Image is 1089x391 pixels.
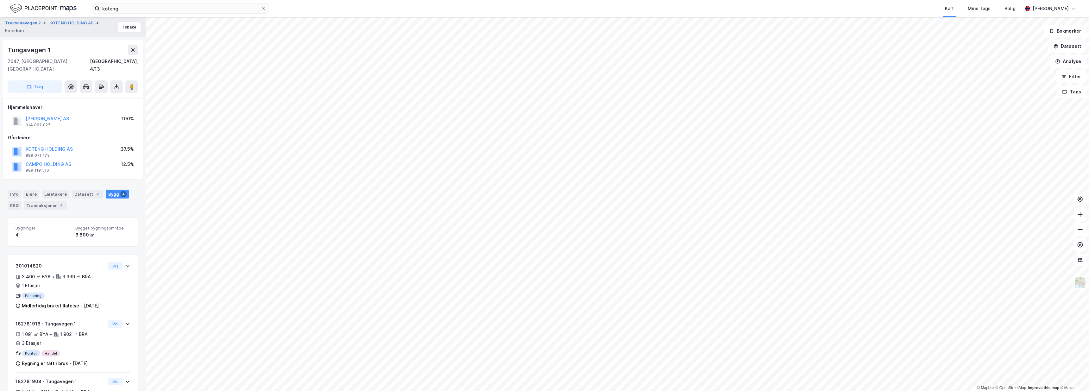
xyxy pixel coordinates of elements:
div: Datasett [72,190,103,199]
div: 301014820 [16,262,106,270]
button: Tilbake [118,22,141,32]
div: Tungavegen 1 [8,45,52,55]
div: 182781916 - Tungavegen 1 [16,320,106,328]
div: 1 091 ㎡ BYA [22,331,48,338]
div: ESG [8,201,21,210]
img: Z [1074,277,1086,289]
div: 1 Etasjer [22,282,40,289]
div: Kontrollprogram for chat [1057,361,1089,391]
button: KOTENG HOLDING AS [49,20,95,26]
div: 4 [16,231,70,239]
a: Improve this map [1028,386,1059,390]
div: [PERSON_NAME] [1033,5,1069,12]
div: 100% [122,115,134,123]
div: 182781908 - Tungavegen 1 [16,378,106,385]
div: • [52,274,54,279]
button: Vis [108,262,123,270]
div: 989 119 516 [26,168,49,173]
span: Bygget bygningsområde [75,225,130,231]
div: 3 400 ㎡ BYA [22,273,51,281]
span: Bygninger [16,225,70,231]
div: 1 902 ㎡ BRA [60,331,88,338]
button: Tag [8,80,62,93]
div: Transaksjoner [24,201,67,210]
button: Vis [108,320,123,328]
button: Travbanevegen 2 [5,20,42,26]
div: • [50,332,52,337]
div: 4 [120,191,127,197]
div: Bolig [1004,5,1016,12]
button: Bokmerker [1044,25,1086,37]
div: Eiendom [5,27,24,35]
button: Vis [108,378,123,385]
div: Bygg [106,190,129,199]
div: Bygning er tatt i bruk - [DATE] [22,360,88,367]
iframe: Chat Widget [1057,361,1089,391]
div: 7047, [GEOGRAPHIC_DATA], [GEOGRAPHIC_DATA] [8,58,90,73]
div: Eiere [23,190,39,199]
div: 989 071 173 [26,153,50,158]
div: Mine Tags [968,5,991,12]
input: Søk på adresse, matrikkel, gårdeiere, leietakere eller personer [100,4,261,13]
div: 6 800 ㎡ [75,231,130,239]
div: Kart [945,5,954,12]
div: 4 [58,202,65,209]
div: Midlertidig brukstillatelse - [DATE] [22,302,99,310]
div: Hjemmelshaver [8,104,138,111]
div: Leietakere [42,190,69,199]
div: 914 867 827 [26,123,50,128]
button: Tags [1057,85,1086,98]
div: Gårdeiere [8,134,138,142]
div: Info [8,190,21,199]
a: Mapbox [977,386,994,390]
div: 37.5% [121,145,134,153]
button: Filter [1056,70,1086,83]
div: [GEOGRAPHIC_DATA], 4/13 [90,58,138,73]
button: Datasett [1048,40,1086,53]
div: 3 399 ㎡ BRA [62,273,91,281]
a: OpenStreetMap [996,386,1026,390]
div: 12.5% [121,161,134,168]
div: 2 [94,191,101,197]
button: Analyse [1050,55,1086,68]
img: logo.f888ab2527a4732fd821a326f86c7f29.svg [10,3,77,14]
div: 3 Etasjer [22,339,41,347]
